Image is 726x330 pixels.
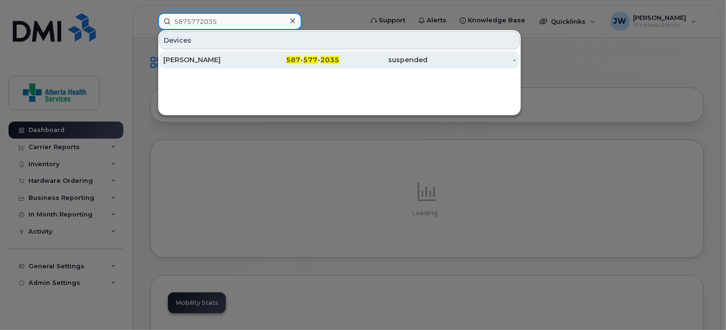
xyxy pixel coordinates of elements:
[340,55,428,65] div: suspended
[159,31,520,49] div: Devices
[159,51,520,68] a: [PERSON_NAME]587-577-2035suspended-
[428,55,516,65] div: -
[287,56,301,64] span: 587
[163,55,251,65] div: [PERSON_NAME]
[321,56,340,64] span: 2035
[251,55,340,65] div: - -
[304,56,318,64] span: 577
